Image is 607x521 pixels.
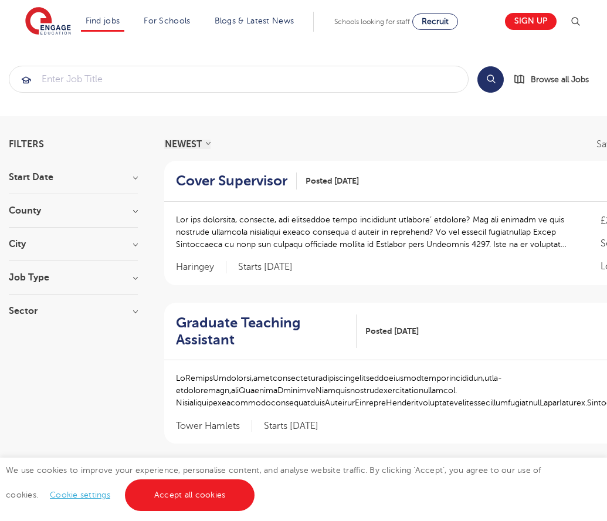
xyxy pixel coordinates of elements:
a: Find jobs [86,16,120,25]
span: We use cookies to improve your experience, personalise content, and analyse website traffic. By c... [6,466,541,499]
a: Browse all Jobs [513,73,598,86]
a: Cover Supervisor [176,172,297,190]
a: Blogs & Latest News [215,16,294,25]
h3: County [9,206,138,215]
h3: Job Type [9,273,138,282]
h3: Start Date [9,172,138,182]
span: Haringey [176,261,226,273]
h2: Graduate Teaching Assistant [176,314,347,349]
a: Graduate Teaching Assistant [176,314,357,349]
img: Engage Education [25,7,71,36]
button: Search [477,66,504,93]
a: Sign up [505,13,557,30]
span: Posted [DATE] [365,325,419,337]
h3: City [9,239,138,249]
h2: Cover Supervisor [176,172,287,190]
a: Recruit [412,13,458,30]
h3: Sector [9,306,138,316]
a: Accept all cookies [125,479,255,511]
p: Starts [DATE] [264,420,318,432]
p: Starts [DATE] [238,261,293,273]
span: Recruit [422,17,449,26]
a: Cookie settings [50,490,110,499]
a: For Schools [144,16,190,25]
p: Lor ips dolorsita, consecte, adi elitseddoe tempo incididunt utlabore’ etdolore? Mag ali enimadm ... [176,214,577,251]
div: Submit [9,66,469,93]
span: Filters [9,140,44,149]
span: Tower Hamlets [176,420,252,432]
input: Submit [9,66,468,92]
span: Posted [DATE] [306,175,359,187]
span: Schools looking for staff [334,18,410,26]
span: Browse all Jobs [531,73,589,86]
